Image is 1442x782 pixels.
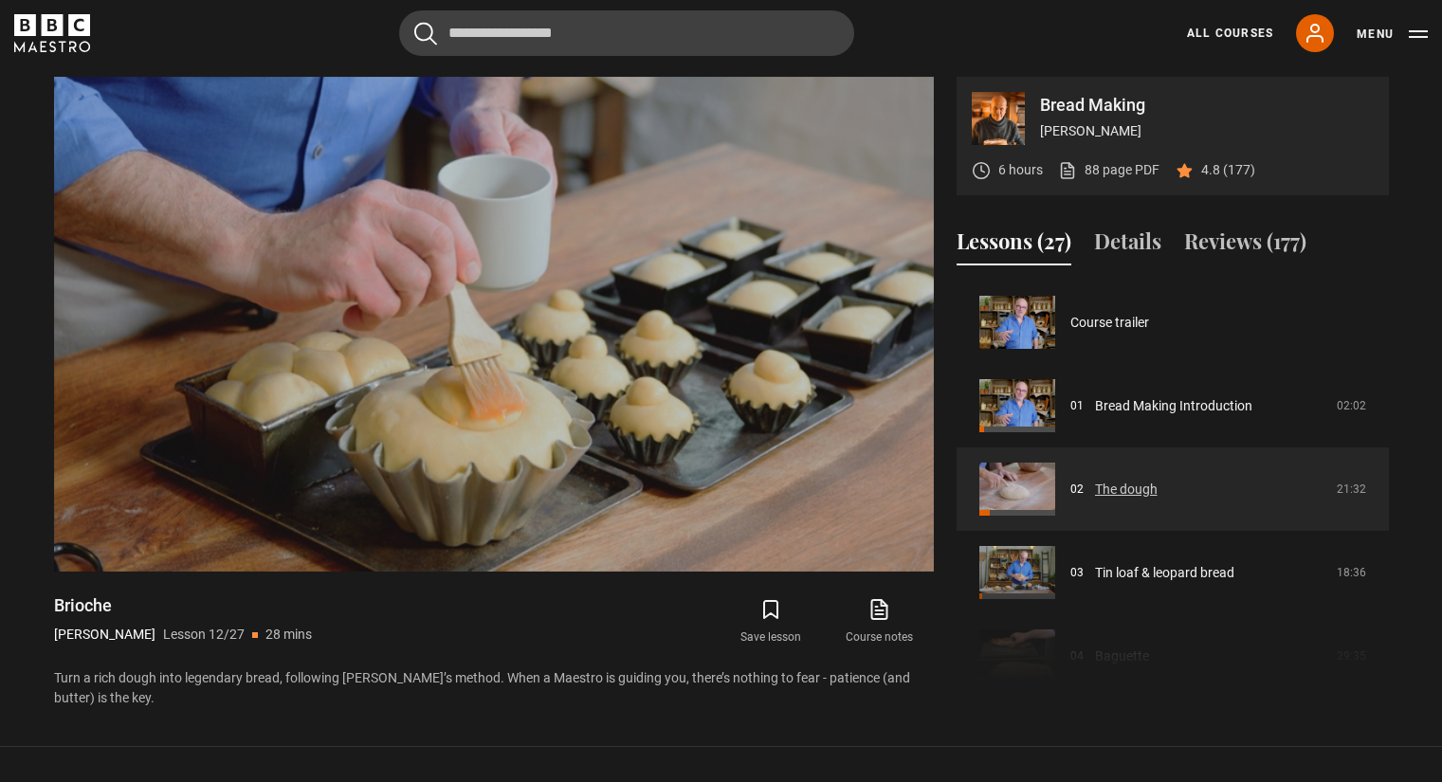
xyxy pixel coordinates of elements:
a: 88 page PDF [1058,160,1159,180]
p: 6 hours [998,160,1043,180]
a: The dough [1095,480,1158,500]
p: [PERSON_NAME] [1040,121,1374,141]
button: Save lesson [717,594,825,649]
input: Search [399,10,854,56]
button: Toggle navigation [1357,25,1428,44]
button: Details [1094,226,1161,265]
a: All Courses [1187,25,1273,42]
h1: Brioche [54,594,312,617]
video-js: Video Player [54,77,934,572]
p: [PERSON_NAME] [54,625,155,645]
a: Bread Making Introduction [1095,396,1252,416]
a: Course notes [825,594,933,649]
a: Course trailer [1070,313,1149,333]
p: Turn a rich dough into legendary bread, following [PERSON_NAME]’s method. When a Maestro is guidi... [54,668,934,708]
svg: BBC Maestro [14,14,90,52]
button: Submit the search query [414,22,437,45]
a: Tin loaf & leopard bread [1095,563,1234,583]
p: Bread Making [1040,97,1374,114]
p: 28 mins [265,625,312,645]
p: Lesson 12/27 [163,625,245,645]
p: 4.8 (177) [1201,160,1255,180]
button: Lessons (27) [957,226,1071,265]
button: Reviews (177) [1184,226,1306,265]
